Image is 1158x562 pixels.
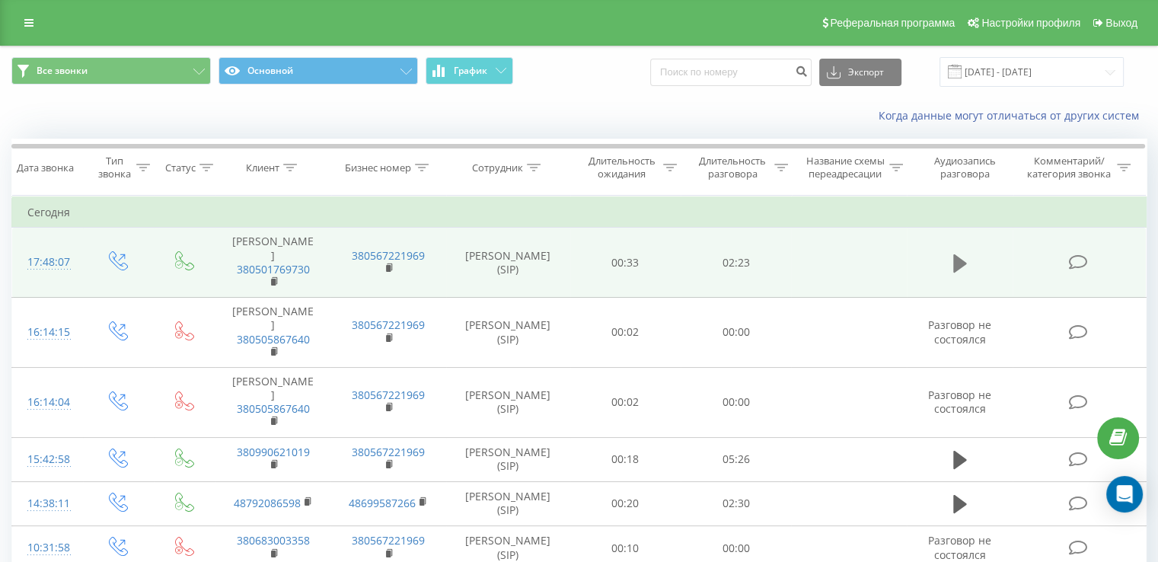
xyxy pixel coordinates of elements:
div: 16:14:15 [27,318,68,347]
td: [PERSON_NAME] (SIP) [446,367,570,437]
a: 380567221969 [352,533,425,548]
a: 380567221969 [352,388,425,402]
td: 00:00 [681,367,791,437]
button: Все звонки [11,57,211,85]
td: 02:23 [681,228,791,298]
td: [PERSON_NAME] [215,367,330,437]
span: Разговор не состоялся [928,533,991,561]
span: Реферальная программа [830,17,955,29]
td: 00:00 [681,298,791,368]
div: 14:38:11 [27,489,68,519]
div: Бизнес номер [345,161,411,174]
td: [PERSON_NAME] [215,298,330,368]
a: 380683003358 [237,533,310,548]
button: Экспорт [819,59,901,86]
button: Основной [219,57,418,85]
div: Клиент [246,161,279,174]
div: Статус [165,161,196,174]
a: 380567221969 [352,248,425,263]
div: Сотрудник [472,161,523,174]
a: 48699587266 [349,496,416,510]
a: 380990621019 [237,445,310,459]
a: 380505867640 [237,401,310,416]
a: 380567221969 [352,445,425,459]
td: 00:02 [570,298,681,368]
span: График [454,65,487,76]
a: 380567221969 [352,318,425,332]
div: Аудиозапись разговора [920,155,1010,180]
td: [PERSON_NAME] (SIP) [446,228,570,298]
a: Когда данные могут отличаться от других систем [879,108,1147,123]
span: Все звонки [37,65,88,77]
input: Поиск по номеру [650,59,812,86]
td: 02:30 [681,481,791,525]
div: Open Intercom Messenger [1106,476,1143,513]
a: 380501769730 [237,262,310,276]
div: 17:48:07 [27,247,68,277]
td: 05:26 [681,437,791,481]
td: Сегодня [12,197,1147,228]
td: 00:18 [570,437,681,481]
div: Тип звонка [96,155,132,180]
td: 00:02 [570,367,681,437]
td: [PERSON_NAME] [215,228,330,298]
td: [PERSON_NAME] (SIP) [446,437,570,481]
span: Разговор не состоялся [928,318,991,346]
a: 48792086598 [234,496,301,510]
div: Длительность ожидания [584,155,660,180]
div: Длительность разговора [694,155,770,180]
div: Название схемы переадресации [805,155,885,180]
div: 15:42:58 [27,445,68,474]
td: 00:33 [570,228,681,298]
td: 00:20 [570,481,681,525]
div: Комментарий/категория звонка [1024,155,1113,180]
span: Выход [1105,17,1137,29]
div: 16:14:04 [27,388,68,417]
span: Разговор не состоялся [928,388,991,416]
button: График [426,57,513,85]
div: Дата звонка [17,161,74,174]
span: Настройки профиля [981,17,1080,29]
td: [PERSON_NAME] (SIP) [446,481,570,525]
td: [PERSON_NAME] (SIP) [446,298,570,368]
a: 380505867640 [237,332,310,346]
